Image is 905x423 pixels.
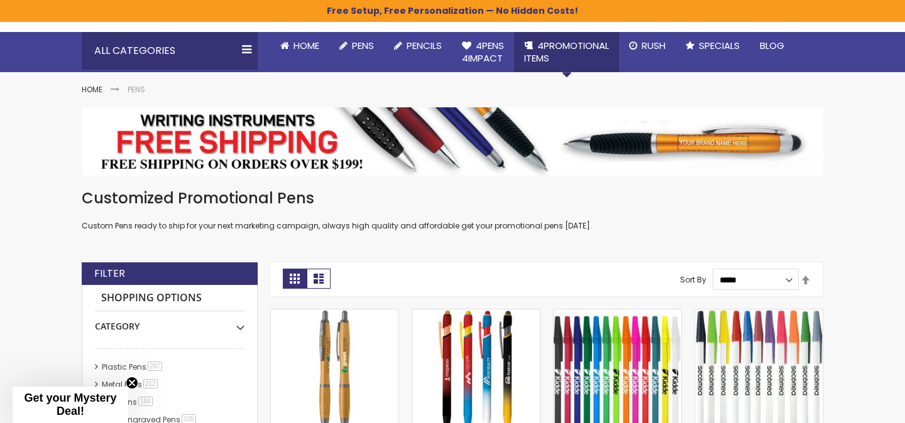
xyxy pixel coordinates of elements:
span: Pencils [407,39,442,52]
span: Pens [352,39,374,52]
span: 287 [148,361,162,371]
a: Plastic Pens287 [99,361,167,372]
a: Blog [750,32,794,60]
a: 4Pens4impact [452,32,514,73]
span: 4Pens 4impact [462,39,504,65]
label: Sort By [680,274,706,285]
a: Belfast B Value Stick Pen [554,309,681,319]
a: Home [82,84,102,95]
a: Metal Pens212 [99,379,162,390]
a: Home [270,32,329,60]
div: Custom Pens ready to ship for your next marketing campaign, always high quality and affordable ge... [82,188,823,232]
span: 4PROMOTIONAL ITEMS [524,39,609,65]
h1: Customized Promotional Pens [82,188,823,208]
a: Rush [619,32,676,60]
span: Get your Mystery Deal! [24,392,116,417]
span: Home [293,39,319,52]
strong: Filter [94,267,125,281]
img: Pens [82,107,823,175]
a: 4PROMOTIONALITEMS [514,32,619,73]
div: Get your Mystery Deal!Close teaser [13,387,128,423]
a: Pencils [384,32,452,60]
span: 184 [138,397,153,406]
a: Belfast Value Stick Pen [695,309,823,319]
strong: Grid [283,269,307,289]
a: Superhero Ellipse Softy Pen with Stylus - Laser Engraved [412,309,540,319]
span: Rush [642,39,666,52]
span: Blog [760,39,784,52]
div: All Categories [82,32,258,70]
a: Bamboo Sophisticate Pen - ColorJet Imprint [271,309,398,319]
strong: Pens [128,84,145,95]
a: Pens [329,32,384,60]
strong: Shopping Options [95,285,244,312]
a: Specials [676,32,750,60]
button: Close teaser [126,377,138,389]
span: Specials [699,39,740,52]
span: 212 [143,379,158,388]
div: Category [95,311,244,333]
